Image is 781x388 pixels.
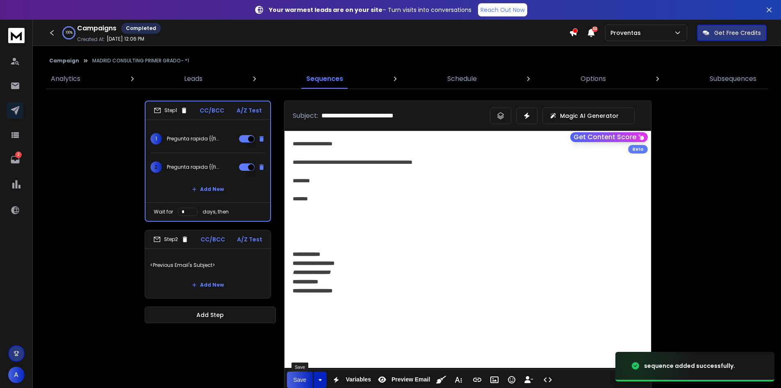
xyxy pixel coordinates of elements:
[592,26,598,32] span: 50
[705,69,761,89] a: Subsequences
[77,36,105,43] p: Created At:
[560,112,619,120] p: Magic AI Generator
[714,29,761,37] p: Get Free Credits
[576,69,611,89] a: Options
[154,107,188,114] div: Step 1
[328,372,373,388] button: Variables
[7,152,23,168] a: 2
[150,254,266,277] p: <Previous Email's Subject>
[51,74,80,84] p: Analytics
[504,372,519,388] button: Emoticons
[15,152,22,158] p: 2
[237,106,262,115] p: A/Z Test
[287,372,313,388] button: Save
[179,69,207,89] a: Leads
[150,161,162,173] span: 2
[344,376,373,383] span: Variables
[153,236,189,243] div: Step 2
[447,74,477,84] p: Schedule
[77,23,116,33] h1: Campaigns
[145,101,271,222] li: Step1CC/BCCA/Z Test1Pregunta rapida {{firstName}}2Pregunta rapida {{firstName}}Add NewWait forday...
[542,108,635,124] button: Magic AI Generator
[581,74,606,84] p: Options
[697,25,767,41] button: Get Free Credits
[66,30,73,35] p: 100 %
[487,372,502,388] button: Insert Image (Ctrl+P)
[203,209,229,215] p: days, then
[185,277,230,293] button: Add New
[442,69,482,89] a: Schedule
[293,111,318,121] p: Subject:
[480,6,525,14] p: Reach Out Now
[451,372,466,388] button: More Text
[644,362,735,370] div: sequence added successfully.
[610,29,644,37] p: Proventas
[154,209,173,215] p: Wait for
[145,307,276,323] button: Add Step
[107,36,144,42] p: [DATE] 12:06 PM
[521,372,537,388] button: Insert Unsubscribe Link
[8,28,25,43] img: logo
[46,69,85,89] a: Analytics
[200,235,225,243] p: CC/BCC
[374,372,432,388] button: Preview Email
[291,363,308,372] div: Save
[469,372,485,388] button: Insert Link (Ctrl+K)
[269,6,383,14] strong: Your warmest leads are on your site
[200,106,224,115] p: CC/BCC
[184,74,203,84] p: Leads
[710,74,756,84] p: Subsequences
[145,230,271,298] li: Step2CC/BCCA/Z Test<Previous Email's Subject>Add New
[8,367,25,383] button: A
[237,235,262,243] p: A/Z Test
[49,57,79,64] button: Campaign
[390,376,432,383] span: Preview Email
[301,69,348,89] a: Sequences
[269,6,471,14] p: – Turn visits into conversations
[167,135,219,142] p: Pregunta rapida {{firstName}}
[433,372,449,388] button: Clean HTML
[540,372,556,388] button: Code View
[150,133,162,145] span: 1
[628,145,648,154] div: Beta
[167,164,219,170] p: Pregunta rapida {{firstName}}
[570,132,648,142] button: Get Content Score
[92,57,189,64] p: MADRID CONSULTING PRIMER GRADO- *1
[478,3,527,16] a: Reach Out Now
[185,181,230,197] button: Add New
[121,23,161,34] div: Completed
[306,74,343,84] p: Sequences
